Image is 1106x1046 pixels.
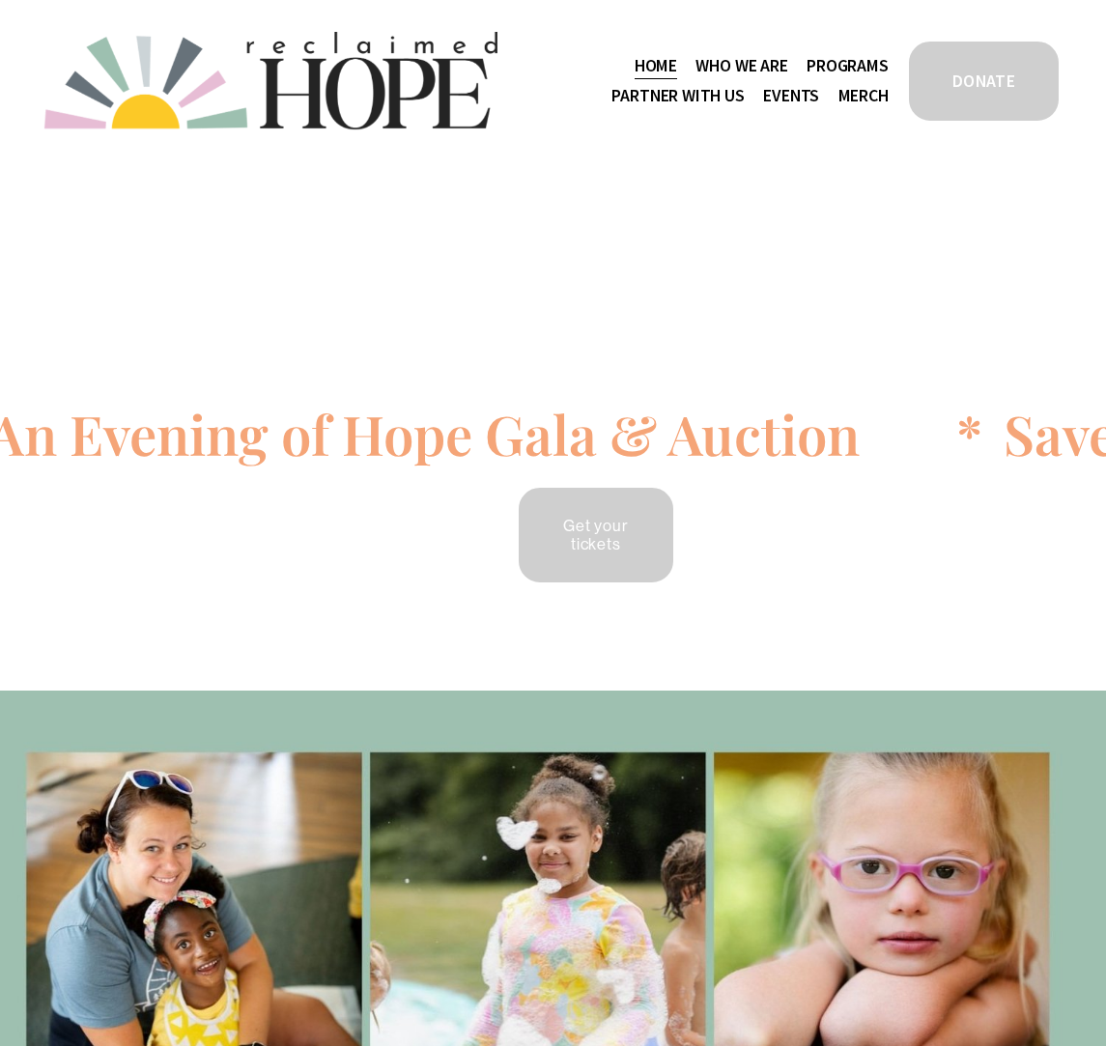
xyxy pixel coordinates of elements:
[635,50,677,81] a: Home
[516,485,676,585] a: Get your tickets
[695,52,787,79] span: Who We Are
[838,81,889,112] a: Merch
[807,50,889,81] a: folder dropdown
[695,50,787,81] a: folder dropdown
[44,32,497,129] img: Reclaimed Hope Initiative
[906,39,1062,124] a: DONATE
[763,81,819,112] a: Events
[807,52,889,79] span: Programs
[611,81,744,112] a: folder dropdown
[611,82,744,109] span: Partner With Us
